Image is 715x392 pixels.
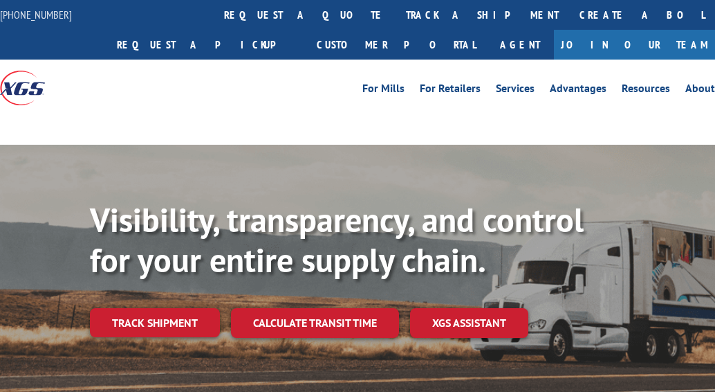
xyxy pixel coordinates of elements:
a: Request a pickup [106,30,306,60]
a: Agent [486,30,554,60]
a: Join Our Team [554,30,715,60]
a: Calculate transit time [231,308,399,338]
a: About [685,83,715,98]
b: Visibility, transparency, and control for your entire supply chain. [90,198,584,281]
a: XGS ASSISTANT [410,308,528,338]
a: Customer Portal [306,30,486,60]
a: Track shipment [90,308,220,337]
a: Advantages [550,83,606,98]
a: For Retailers [420,83,481,98]
a: Services [496,83,535,98]
a: For Mills [362,83,405,98]
a: Resources [622,83,670,98]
